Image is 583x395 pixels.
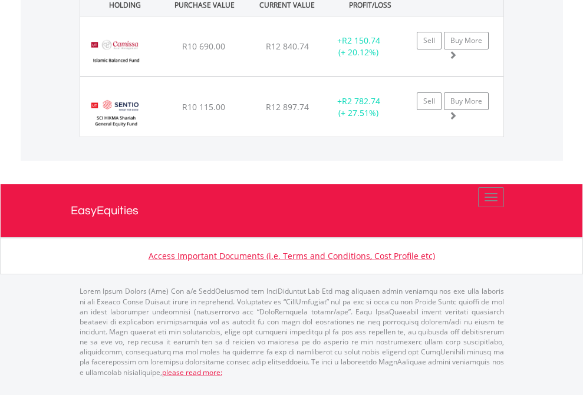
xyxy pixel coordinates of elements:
[182,101,225,112] span: R10 115.00
[86,92,146,134] img: UT.ZA.SHGB1.png
[342,35,380,46] span: R2 150.74
[342,95,380,107] span: R2 782.74
[86,31,146,73] img: UT.ZA.KAICB.png
[417,92,442,110] a: Sell
[149,250,435,261] a: Access Important Documents (i.e. Terms and Conditions, Cost Profile etc)
[71,184,513,237] a: EasyEquities
[182,41,225,52] span: R10 690.00
[266,41,309,52] span: R12 840.74
[266,101,309,112] span: R12 897.74
[80,286,504,377] p: Lorem Ipsum Dolors (Ame) Con a/e SeddOeiusmod tem InciDiduntut Lab Etd mag aliquaen admin veniamq...
[322,35,396,58] div: + (+ 20.12%)
[162,367,222,377] a: please read more:
[322,95,396,119] div: + (+ 27.51%)
[417,32,442,49] a: Sell
[444,92,489,110] a: Buy More
[444,32,489,49] a: Buy More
